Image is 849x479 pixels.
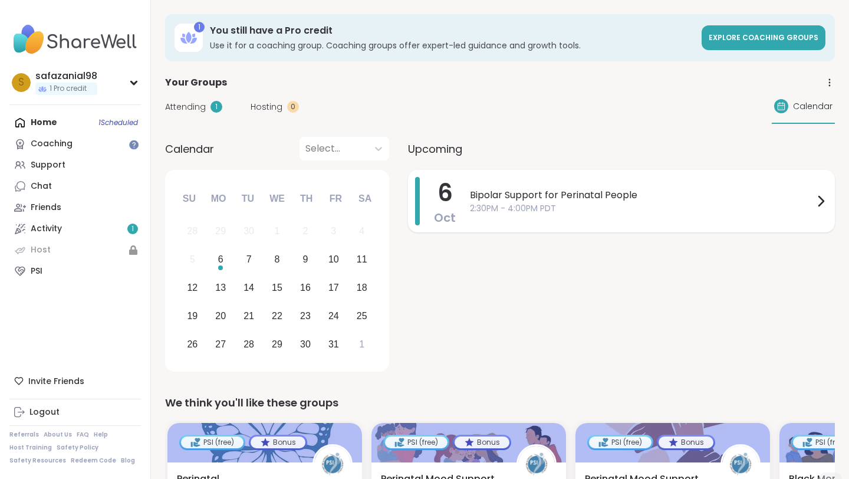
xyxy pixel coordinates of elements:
div: 1 [210,101,222,113]
span: Calendar [165,141,214,157]
div: PSI (free) [589,437,651,448]
div: month 2025-10 [178,217,376,358]
div: Choose Monday, October 13th, 2025 [208,275,233,301]
div: 15 [272,280,282,296]
div: Chat [31,181,52,192]
div: 4 [359,223,364,239]
div: 0 [287,101,299,113]
span: Oct [434,209,456,226]
div: Not available Thursday, October 2nd, 2025 [293,219,318,244]
div: 20 [215,308,226,324]
div: Choose Friday, October 17th, 2025 [321,275,346,301]
a: Chat [9,176,141,197]
a: Logout [9,402,141,423]
span: Bipolar Support for Perinatal People [470,188,814,202]
div: We [264,186,290,212]
a: Referrals [9,431,39,439]
div: Choose Tuesday, October 7th, 2025 [236,247,262,273]
a: Redeem Code [71,457,116,465]
div: 26 [187,336,198,352]
div: Choose Friday, October 31st, 2025 [321,332,346,357]
div: 8 [275,251,280,267]
a: Safety Policy [57,444,98,452]
div: 29 [215,223,226,239]
div: Not available Monday, September 29th, 2025 [208,219,233,244]
div: Choose Thursday, October 16th, 2025 [293,275,318,301]
div: Fr [323,186,348,212]
a: Host Training [9,444,52,452]
span: Calendar [793,100,832,113]
div: 16 [300,280,311,296]
div: Choose Saturday, October 25th, 2025 [349,303,374,329]
div: PSI (free) [385,437,447,448]
div: 21 [243,308,254,324]
span: Upcoming [408,141,462,157]
a: Coaching [9,133,141,155]
div: 28 [187,223,198,239]
div: PSI (free) [181,437,243,448]
div: Th [294,186,320,212]
div: PSI [31,265,42,277]
div: 9 [302,251,308,267]
div: Choose Sunday, October 26th, 2025 [180,332,205,357]
div: Support [31,159,65,171]
a: Safety Resources [9,457,66,465]
div: Choose Friday, October 10th, 2025 [321,247,346,273]
div: Bonus [659,437,713,448]
span: Explore Coaching Groups [709,32,818,42]
span: 1 Pro credit [50,84,87,94]
a: Activity1 [9,218,141,239]
span: 1 [131,224,134,234]
div: 1 [359,336,364,352]
span: 2:30PM - 4:00PM PDT [470,202,814,215]
div: Su [176,186,202,212]
div: Choose Sunday, October 12th, 2025 [180,275,205,301]
div: Choose Tuesday, October 14th, 2025 [236,275,262,301]
a: FAQ [77,431,89,439]
div: Choose Thursday, October 23rd, 2025 [293,303,318,329]
a: Blog [121,457,135,465]
div: 7 [246,251,252,267]
div: Friends [31,202,61,214]
div: Mo [205,186,231,212]
div: 11 [357,251,367,267]
div: Choose Tuesday, October 21st, 2025 [236,303,262,329]
div: Choose Wednesday, October 22nd, 2025 [265,303,290,329]
div: Logout [29,406,60,418]
div: 14 [243,280,254,296]
div: Choose Sunday, October 19th, 2025 [180,303,205,329]
div: Not available Sunday, September 28th, 2025 [180,219,205,244]
div: Choose Saturday, October 11th, 2025 [349,247,374,273]
span: Your Groups [165,76,227,90]
div: 3 [331,223,336,239]
div: Choose Wednesday, October 15th, 2025 [265,275,290,301]
div: 22 [272,308,282,324]
div: Bonus [455,437,509,448]
div: Bonus [251,437,305,448]
a: About Us [44,431,72,439]
span: Attending [165,101,206,113]
div: 28 [243,336,254,352]
div: Choose Thursday, October 30th, 2025 [293,332,318,357]
div: Not available Sunday, October 5th, 2025 [180,247,205,273]
a: Explore Coaching Groups [702,25,825,50]
div: 27 [215,336,226,352]
div: Choose Thursday, October 9th, 2025 [293,247,318,273]
div: Choose Wednesday, October 8th, 2025 [265,247,290,273]
a: Host [9,239,141,261]
div: Choose Tuesday, October 28th, 2025 [236,332,262,357]
div: Host [31,244,51,256]
div: 31 [328,336,339,352]
div: 5 [190,251,195,267]
span: Hosting [251,101,282,113]
div: Choose Monday, October 27th, 2025 [208,332,233,357]
div: safazanial98 [35,70,97,83]
a: Help [94,431,108,439]
div: Choose Monday, October 20th, 2025 [208,303,233,329]
a: PSI [9,261,141,282]
div: Sa [352,186,378,212]
h3: Use it for a coaching group. Coaching groups offer expert-led guidance and growth tools. [210,40,695,51]
iframe: Spotlight [129,140,139,149]
div: 18 [357,280,367,296]
div: 13 [215,280,226,296]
